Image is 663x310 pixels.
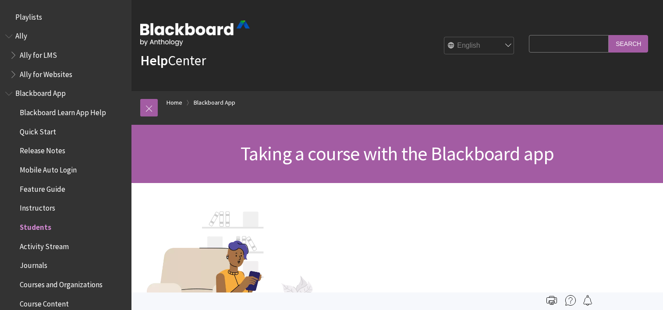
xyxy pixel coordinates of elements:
strong: Help [140,52,168,69]
span: Quick Start [20,124,56,136]
img: Print [546,295,557,306]
img: Follow this page [582,295,593,306]
select: Site Language Selector [444,37,514,55]
span: Ally for LMS [20,48,57,60]
span: Taking a course with the Blackboard app [241,141,554,166]
span: Blackboard App [15,86,66,98]
span: Blackboard Learn App Help [20,105,106,117]
img: More help [565,295,576,306]
span: Journals [20,258,47,270]
span: Release Notes [20,144,65,155]
span: Course Content [20,296,69,308]
img: Blackboard by Anthology [140,21,250,46]
a: HelpCenter [140,52,206,69]
span: Ally for Websites [20,67,72,79]
input: Search [609,35,648,52]
a: Home [167,97,182,108]
span: Students [20,220,51,232]
span: Instructors [20,201,55,213]
span: Mobile Auto Login [20,162,77,174]
nav: Book outline for Anthology Ally Help [5,29,126,82]
span: Playlists [15,10,42,21]
span: Courses and Organizations [20,277,103,289]
span: Activity Stream [20,239,69,251]
span: Feature Guide [20,182,65,194]
span: Ally [15,29,27,41]
a: Blackboard App [194,97,235,108]
nav: Book outline for Playlists [5,10,126,25]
